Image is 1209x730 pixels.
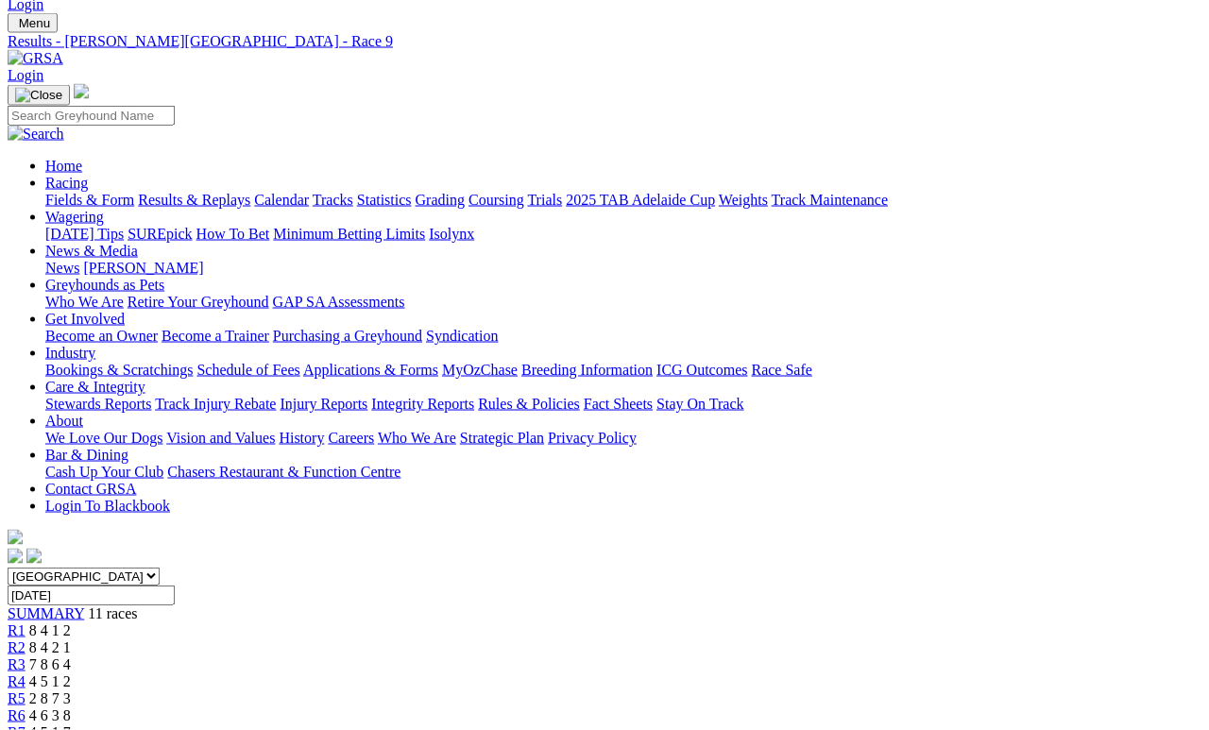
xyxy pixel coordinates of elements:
a: R4 [8,673,26,689]
a: Strategic Plan [460,430,544,446]
a: Racing [45,175,88,191]
a: GAP SA Assessments [273,294,405,310]
div: Industry [45,362,1201,379]
span: 2 8 7 3 [29,690,71,706]
a: [PERSON_NAME] [83,260,203,276]
a: SUREpick [128,226,192,242]
div: Racing [45,192,1201,209]
a: Track Maintenance [772,192,888,208]
a: Results - [PERSON_NAME][GEOGRAPHIC_DATA] - Race 9 [8,33,1201,50]
a: About [45,413,83,429]
img: logo-grsa-white.png [8,530,23,545]
a: Syndication [426,328,498,344]
a: Results & Replays [138,192,250,208]
span: 8 4 1 2 [29,622,71,638]
a: Home [45,158,82,174]
a: Applications & Forms [303,362,438,378]
a: Greyhounds as Pets [45,277,164,293]
a: SUMMARY [8,605,84,621]
a: Calendar [254,192,309,208]
a: News & Media [45,243,138,259]
a: ICG Outcomes [656,362,747,378]
a: News [45,260,79,276]
a: Get Involved [45,311,125,327]
button: Toggle navigation [8,13,58,33]
a: Become a Trainer [162,328,269,344]
div: About [45,430,1201,447]
a: Retire Your Greyhound [128,294,269,310]
a: Careers [328,430,374,446]
a: Bookings & Scratchings [45,362,193,378]
a: History [279,430,324,446]
span: 4 6 3 8 [29,707,71,723]
a: Tracks [313,192,353,208]
a: Trials [527,192,562,208]
a: Wagering [45,209,104,225]
input: Search [8,106,175,126]
img: twitter.svg [26,549,42,564]
span: Menu [19,16,50,30]
a: Injury Reports [280,396,367,412]
a: Login [8,67,43,83]
a: R3 [8,656,26,672]
img: GRSA [8,50,63,67]
a: Bar & Dining [45,447,128,463]
a: Stay On Track [656,396,743,412]
a: How To Bet [196,226,270,242]
a: Fact Sheets [584,396,653,412]
a: Purchasing a Greyhound [273,328,422,344]
a: Fields & Form [45,192,134,208]
a: Isolynx [429,226,474,242]
img: logo-grsa-white.png [74,84,89,99]
button: Toggle navigation [8,85,70,106]
a: Breeding Information [521,362,653,378]
a: Vision and Values [166,430,275,446]
input: Select date [8,586,175,605]
a: Integrity Reports [371,396,474,412]
a: Minimum Betting Limits [273,226,425,242]
img: Search [8,126,64,143]
img: facebook.svg [8,549,23,564]
a: Who We Are [378,430,456,446]
a: Rules & Policies [478,396,580,412]
span: 7 8 6 4 [29,656,71,672]
div: Bar & Dining [45,464,1201,481]
a: R5 [8,690,26,706]
a: Chasers Restaurant & Function Centre [167,464,400,480]
img: Close [15,88,62,103]
a: [DATE] Tips [45,226,124,242]
a: Grading [416,192,465,208]
a: R2 [8,639,26,655]
div: Get Involved [45,328,1201,345]
a: Statistics [357,192,412,208]
span: 8 4 2 1 [29,639,71,655]
a: Who We Are [45,294,124,310]
a: Privacy Policy [548,430,637,446]
a: Weights [719,192,768,208]
span: 11 races [88,605,137,621]
a: Contact GRSA [45,481,136,497]
a: We Love Our Dogs [45,430,162,446]
a: Race Safe [751,362,811,378]
a: MyOzChase [442,362,518,378]
div: News & Media [45,260,1201,277]
a: Login To Blackbook [45,498,170,514]
a: Industry [45,345,95,361]
div: Care & Integrity [45,396,1201,413]
div: Greyhounds as Pets [45,294,1201,311]
div: Wagering [45,226,1201,243]
a: Become an Owner [45,328,158,344]
a: Stewards Reports [45,396,151,412]
a: Coursing [468,192,524,208]
span: R1 [8,622,26,638]
a: 2025 TAB Adelaide Cup [566,192,715,208]
span: 4 5 1 2 [29,673,71,689]
a: Schedule of Fees [196,362,299,378]
a: R6 [8,707,26,723]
